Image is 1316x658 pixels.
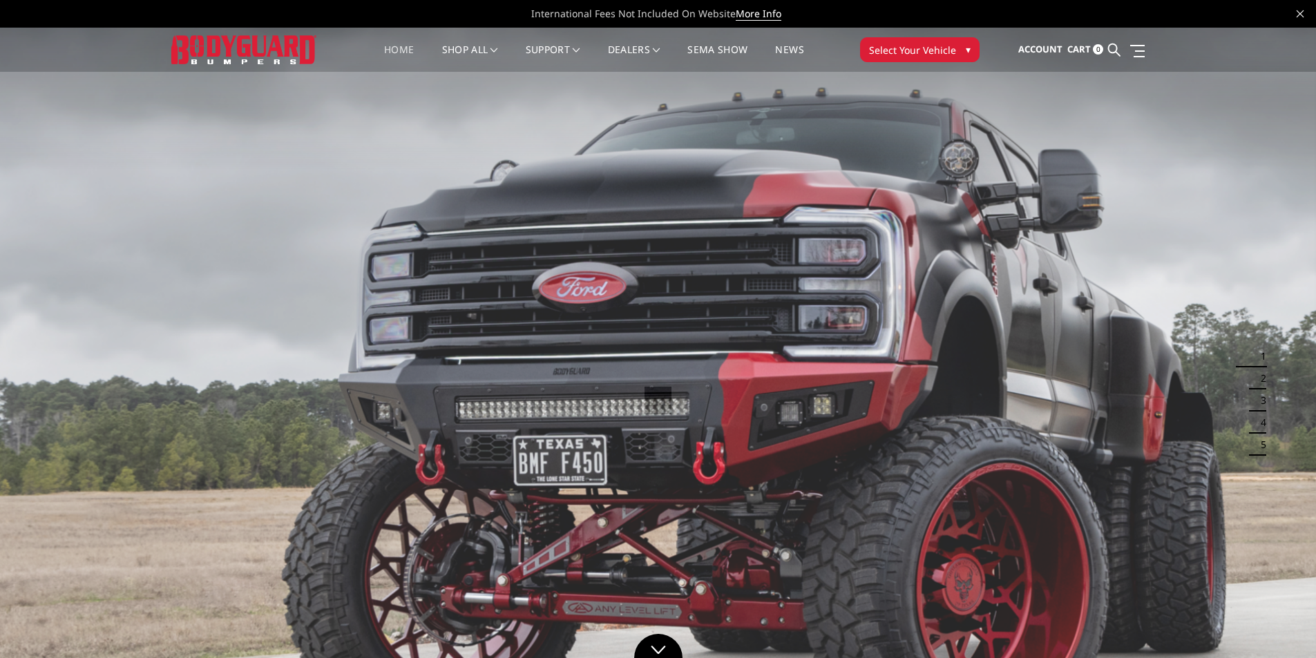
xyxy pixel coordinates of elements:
[442,45,498,72] a: shop all
[384,45,414,72] a: Home
[1093,44,1103,55] span: 0
[1252,434,1266,456] button: 5 of 5
[526,45,580,72] a: Support
[1018,31,1062,68] a: Account
[634,634,683,658] a: Click to Down
[1252,345,1266,367] button: 1 of 5
[1018,43,1062,55] span: Account
[1067,43,1091,55] span: Cart
[775,45,803,72] a: News
[687,45,747,72] a: SEMA Show
[860,37,980,62] button: Select Your Vehicle
[1252,367,1266,389] button: 2 of 5
[869,43,956,57] span: Select Your Vehicle
[736,7,781,21] a: More Info
[1252,412,1266,434] button: 4 of 5
[1252,389,1266,412] button: 3 of 5
[1067,31,1103,68] a: Cart 0
[171,35,316,64] img: BODYGUARD BUMPERS
[608,45,660,72] a: Dealers
[966,42,971,57] span: ▾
